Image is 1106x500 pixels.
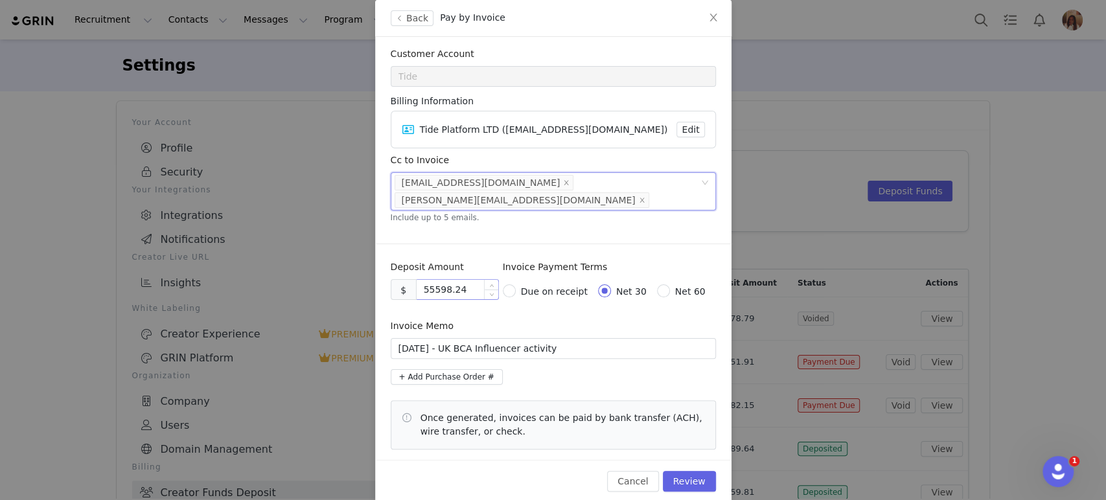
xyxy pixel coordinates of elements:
[391,321,454,331] label: Invoice Memo
[391,369,503,385] button: + Add Purchase Order #
[391,49,474,59] label: Customer Account
[402,193,636,207] div: [PERSON_NAME][EMAIL_ADDRESS][DOMAIN_NAME]
[675,286,706,297] span: Net 60
[395,175,574,190] li: kuku.nukajam@tide.co
[391,155,449,165] label: Cc to Invoice
[563,179,570,187] i: icon: close
[607,471,658,492] button: Cancel
[1043,456,1074,487] iframe: Intercom live chat
[485,290,498,299] span: Decrease Value
[440,12,505,23] span: Pay by Invoice
[663,471,716,492] button: Review
[391,262,464,272] label: Deposit Amount
[402,176,560,190] div: [EMAIL_ADDRESS][DOMAIN_NAME]
[395,192,649,208] li: Giulia.Saletto@tide.co
[485,280,498,290] span: Increase Value
[391,10,434,26] button: Back
[420,124,668,135] span: Tide Platform LTD ([EMAIL_ADDRESS][DOMAIN_NAME])
[391,338,716,359] input: Any other additional notes?
[391,95,716,108] span: Billing Information
[521,286,588,297] span: Due on receipt
[708,12,719,23] i: icon: close
[489,283,494,288] i: icon: up
[616,286,647,297] span: Net 30
[1069,456,1079,466] span: 1
[639,197,645,205] i: icon: close
[391,279,417,300] div: $
[489,293,494,297] i: icon: down
[391,212,716,223] h5: Include up to 5 emails.
[421,411,706,438] span: Once generated, invoices can be paid by bank transfer (ACH), wire transfer, or check.
[676,122,704,137] button: Edit
[503,262,607,272] label: Invoice Payment Terms
[417,280,498,299] input: 0.00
